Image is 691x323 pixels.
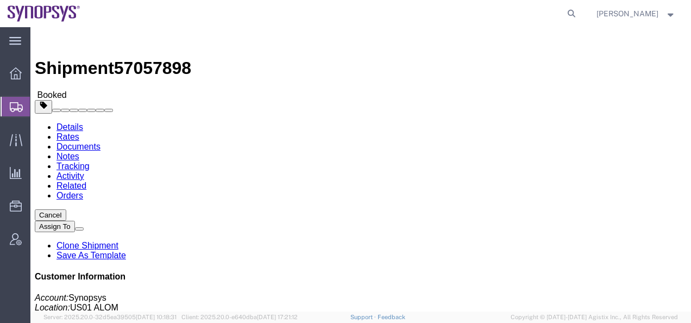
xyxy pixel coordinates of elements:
[596,8,658,20] span: Chris Potter
[136,314,177,320] span: [DATE] 10:18:31
[181,314,298,320] span: Client: 2025.20.0-e640dba
[43,314,177,320] span: Server: 2025.20.0-32d5ea39505
[511,313,678,322] span: Copyright © [DATE]-[DATE] Agistix Inc., All Rights Reserved
[596,7,676,20] button: [PERSON_NAME]
[8,5,80,22] img: logo
[257,314,298,320] span: [DATE] 17:21:12
[350,314,378,320] a: Support
[378,314,405,320] a: Feedback
[30,27,691,312] iframe: FS Legacy Container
